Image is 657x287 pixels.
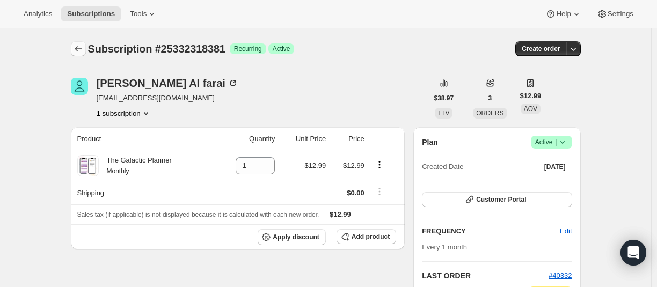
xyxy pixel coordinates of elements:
[560,226,572,237] span: Edit
[71,78,88,95] span: Mohammed Al farai
[24,10,52,18] span: Analytics
[515,41,566,56] button: Create order
[422,192,572,207] button: Customer Portal
[352,232,390,241] span: Add product
[347,189,364,197] span: $0.00
[215,127,279,151] th: Quantity
[273,45,290,53] span: Active
[524,105,537,113] span: AOV
[538,159,572,174] button: [DATE]
[422,243,467,251] span: Every 1 month
[71,41,86,56] button: Subscriptions
[422,226,560,237] h2: FREQUENCY
[258,229,326,245] button: Apply discount
[273,233,319,241] span: Apply discount
[97,93,238,104] span: [EMAIL_ADDRESS][DOMAIN_NAME]
[476,109,503,117] span: ORDERS
[549,271,572,279] a: #40332
[371,159,388,171] button: Product actions
[97,78,238,89] div: [PERSON_NAME] Al farai
[304,161,326,170] span: $12.99
[371,186,388,197] button: Shipping actions
[522,45,560,53] span: Create order
[99,155,172,176] div: The Galactic Planner
[438,109,449,117] span: LTV
[343,161,364,170] span: $12.99
[88,43,225,55] span: Subscription #25332318381
[234,45,262,53] span: Recurring
[434,94,454,102] span: $38.97
[329,127,368,151] th: Price
[590,6,640,21] button: Settings
[549,270,572,281] button: #40332
[130,10,147,18] span: Tools
[539,6,588,21] button: Help
[278,127,329,151] th: Unit Price
[620,240,646,266] div: Open Intercom Messenger
[61,6,121,21] button: Subscriptions
[71,181,215,204] th: Shipping
[556,10,571,18] span: Help
[123,6,164,21] button: Tools
[553,223,578,240] button: Edit
[535,137,568,148] span: Active
[422,137,438,148] h2: Plan
[330,210,351,218] span: $12.99
[488,94,492,102] span: 3
[555,138,557,146] span: |
[67,10,115,18] span: Subscriptions
[77,211,319,218] span: Sales tax (if applicable) is not displayed because it is calculated with each new order.
[422,270,549,281] h2: LAST ORDER
[17,6,59,21] button: Analytics
[476,195,526,204] span: Customer Portal
[107,167,129,175] small: Monthly
[97,108,151,119] button: Product actions
[428,91,461,106] button: $38.97
[78,155,97,176] img: product img
[422,161,463,172] span: Created Date
[71,127,215,151] th: Product
[482,91,499,106] button: 3
[337,229,396,244] button: Add product
[544,163,566,171] span: [DATE]
[608,10,633,18] span: Settings
[520,91,542,101] span: $12.99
